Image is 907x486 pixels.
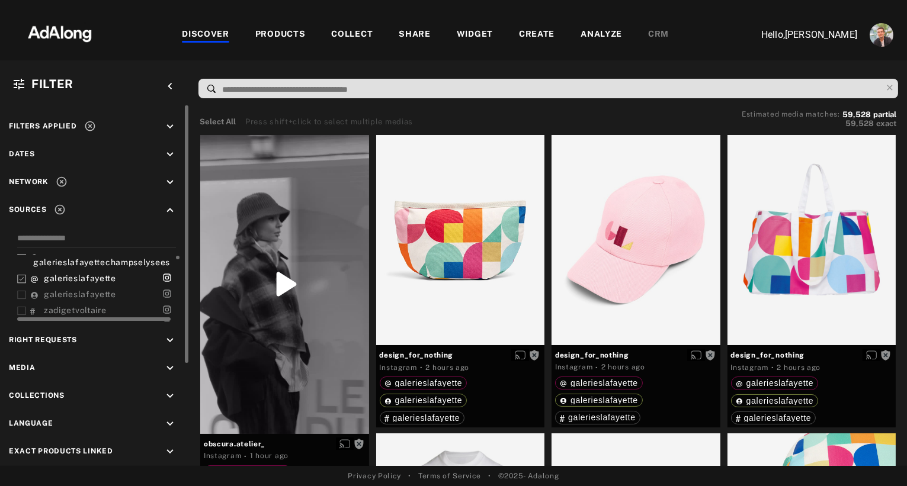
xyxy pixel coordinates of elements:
[870,23,893,47] img: ACg8ocLjEk1irI4XXb49MzUGwa4F_C3PpCyg-3CPbiuLEZrYEA=s96-c
[164,445,177,458] i: keyboard_arrow_down
[555,350,717,361] span: design_for_nothing
[380,362,417,373] div: Instagram
[560,379,638,387] div: galerieslafayette
[529,350,540,359] span: Rights not requested
[164,334,177,347] i: keyboard_arrow_down
[571,378,638,388] span: galerieslafayette
[354,439,364,448] span: Rights not requested
[457,28,493,42] div: WIDGET
[560,396,638,404] div: galerieslafayette
[880,350,891,359] span: Rights not requested
[581,28,622,42] div: ANALYZE
[746,378,814,388] span: galerieslafayette
[33,258,170,267] span: galerieslafayettechampselysees
[731,362,768,373] div: Instagram
[687,349,705,361] button: Enable diffusion on this media
[250,452,289,460] time: 2025-09-29T06:54:25.000Z
[742,110,840,118] span: Estimated media matches:
[595,363,598,372] span: ·
[164,362,177,375] i: keyboard_arrow_down
[746,396,814,405] span: galerieslafayette
[9,205,47,214] span: Sources
[848,429,907,486] iframe: Chat Widget
[164,120,177,133] i: keyboard_arrow_down
[739,28,857,42] p: Hello, [PERSON_NAME]
[164,80,177,93] i: keyboard_arrow_left
[736,414,812,422] div: galerieslafayette
[867,20,896,50] button: Account settings
[418,471,481,481] a: Terms of Service
[395,378,463,388] span: galerieslafayette
[408,471,411,481] span: •
[164,176,177,189] i: keyboard_arrow_down
[9,150,35,158] span: Dates
[9,391,65,400] span: Collections
[164,204,177,217] i: keyboard_arrow_up
[255,28,306,42] div: PRODUCTS
[182,28,229,42] div: DISCOVER
[164,390,177,403] i: keyboard_arrow_down
[244,452,247,461] span: ·
[742,118,896,130] button: 59,528exact
[44,305,107,315] span: zadigetvoltaire
[842,112,896,118] button: 59,528partial
[519,28,555,42] div: CREATE
[348,471,401,481] a: Privacy Policy
[399,28,431,42] div: SHARE
[601,363,645,371] time: 2025-09-29T05:49:54.000Z
[571,395,638,405] span: galerieslafayette
[393,413,460,423] span: galerieslafayette
[9,419,53,427] span: Language
[9,363,36,372] span: Media
[648,28,669,42] div: CRM
[380,350,541,361] span: design_for_nothing
[395,395,463,405] span: galerieslafayette
[568,413,636,422] span: galerieslafayette
[8,15,112,50] img: 63233d7d88ed69de3c212112c67096b6.png
[498,471,559,481] span: © 2025 - Adalong
[705,350,716,359] span: Rights not requested
[200,116,236,128] button: Select All
[164,148,177,161] i: keyboard_arrow_down
[204,450,241,461] div: Instagram
[488,471,491,481] span: •
[845,119,874,128] span: 59,528
[384,396,463,404] div: galerieslafayette
[31,77,73,91] span: Filter
[771,363,774,372] span: ·
[9,178,49,186] span: Network
[555,362,592,372] div: Instagram
[336,437,354,450] button: Enable diffusion on this media
[736,397,814,405] div: galerieslafayette
[9,447,113,455] span: Exact Products Linked
[863,349,880,361] button: Enable diffusion on this media
[9,122,77,130] span: Filters applied
[44,273,116,283] span: galerieslafayette
[164,417,177,430] i: keyboard_arrow_down
[44,289,116,299] span: galerieslafayette
[511,349,529,361] button: Enable diffusion on this media
[204,439,366,449] span: obscura.atelier_
[842,110,871,119] span: 59,528
[384,414,460,422] div: galerieslafayette
[420,363,423,372] span: ·
[245,116,413,128] div: Press shift+click to select multiple medias
[331,28,373,42] div: COLLECT
[736,379,814,387] div: galerieslafayette
[560,413,636,421] div: galerieslafayette
[777,363,821,372] time: 2025-09-29T05:49:54.000Z
[426,363,470,372] time: 2025-09-29T05:49:54.000Z
[731,350,893,361] span: design_for_nothing
[9,336,77,344] span: Right Requests
[384,379,463,387] div: galerieslafayette
[744,413,812,423] span: galerieslafayette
